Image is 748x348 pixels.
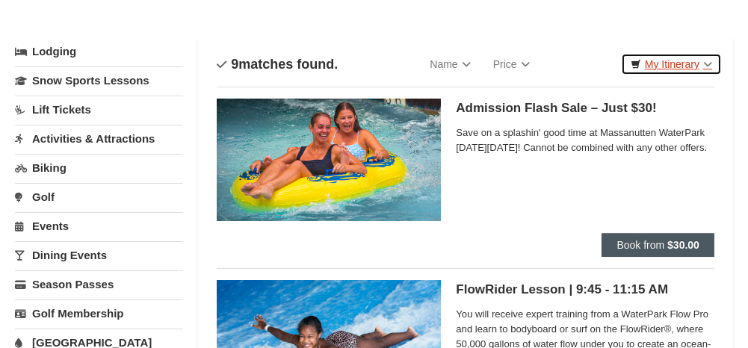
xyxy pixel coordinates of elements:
img: 6619917-1618-f229f8f2.jpg [217,99,441,221]
a: Lodging [15,38,183,65]
strong: $30.00 [667,239,699,251]
a: Biking [15,154,183,181]
a: Price [482,49,541,79]
a: Events [15,212,183,240]
span: Book from [616,239,664,251]
a: Dining Events [15,241,183,269]
a: Golf Membership [15,299,183,327]
a: Name [418,49,481,79]
h4: matches found. [217,57,338,72]
button: Book from $30.00 [602,233,714,257]
a: Snow Sports Lessons [15,66,183,94]
a: Activities & Attractions [15,125,183,152]
span: Save on a splashin' good time at Massanutten WaterPark [DATE][DATE]! Cannot be combined with any ... [456,125,714,155]
span: 9 [231,57,238,72]
a: Golf [15,183,183,211]
a: Season Passes [15,270,183,298]
h5: FlowRider Lesson | 9:45 - 11:15 AM [456,282,714,297]
h5: Admission Flash Sale – Just $30! [456,101,714,116]
a: Lift Tickets [15,96,183,123]
a: My Itinerary [621,53,722,75]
